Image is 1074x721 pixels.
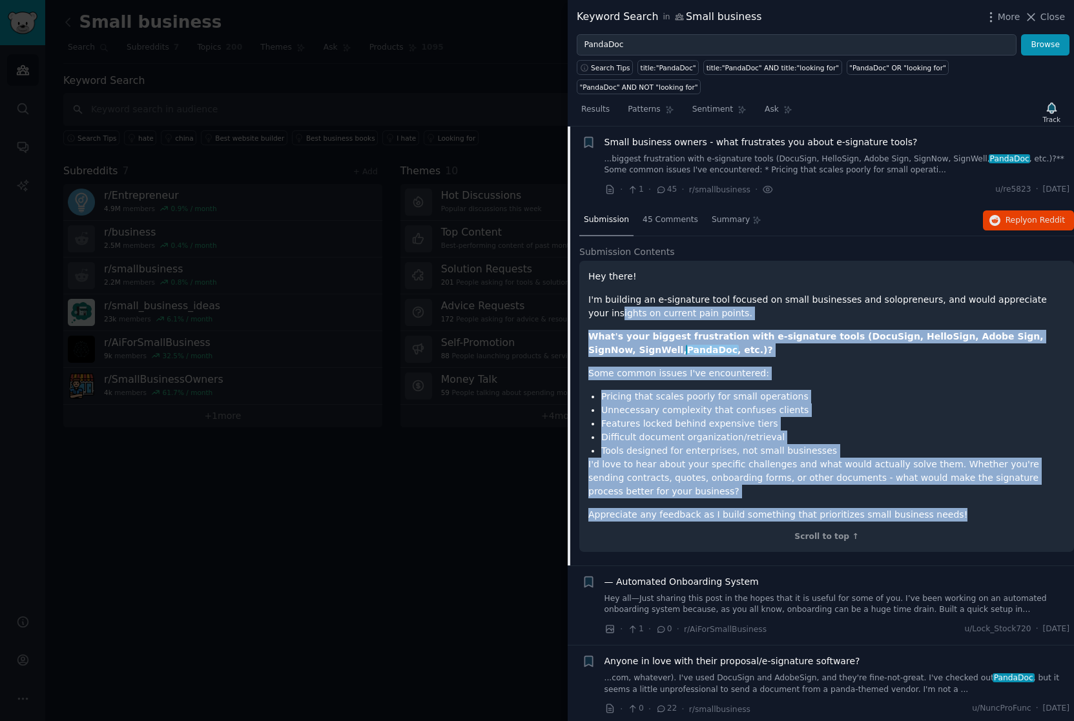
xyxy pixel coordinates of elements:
span: · [677,622,679,636]
li: Unnecessary complexity that confuses clients [601,403,1065,417]
span: [DATE] [1043,184,1069,196]
span: · [648,702,651,716]
span: r/smallbusiness [689,705,750,714]
a: — Automated Onboarding System [604,575,759,589]
span: [DATE] [1043,624,1069,635]
p: Appreciate any feedback as I build something that prioritizes small business needs! [588,508,1065,522]
span: Results [581,104,610,116]
a: Hey all—Just sharing this post in the hopes that it is useful for some of you. I’ve been working ... [604,593,1070,616]
div: Track [1043,115,1060,124]
span: Submission Contents [579,245,675,259]
span: 0 [656,624,672,635]
div: "PandaDoc" AND NOT "looking for" [580,83,698,92]
li: Tools designed for enterprises, not small businesses [601,444,1065,458]
strong: What's your biggest frustration with e-signature tools (DocuSign, HelloSign, Adobe Sign, SignNow,... [588,331,1044,355]
button: Track [1038,99,1065,126]
button: More [984,10,1020,24]
div: title:"PandaDoc" AND title:"looking for" [707,63,839,72]
a: title:"PandaDoc" AND title:"looking for" [703,60,842,75]
button: Browse [1021,34,1069,56]
a: title:"PandaDoc" [637,60,699,75]
a: "PandaDoc" AND NOT "looking for" [577,79,701,94]
span: in [663,12,670,23]
div: Scroll to top ↑ [588,531,1065,543]
span: Submission [584,214,629,226]
button: Search Tips [577,60,633,75]
p: I'm building an e-signature tool focused on small businesses and solopreneurs, and would apprecia... [588,293,1065,320]
li: Pricing that scales poorly for small operations [601,390,1065,403]
span: 0 [627,703,643,715]
a: Ask [760,99,797,126]
input: Try a keyword related to your business [577,34,1017,56]
span: · [1036,703,1038,715]
span: 1 [627,184,643,196]
span: Search Tips [591,63,630,72]
a: ...biggest frustration with e-signature tools (DocuSign, HelloSign, Adobe Sign, SignNow, SignWell... [604,154,1070,176]
span: · [620,622,623,636]
a: "PandaDoc" OR "looking for" [847,60,949,75]
a: ...com, whatever). I've used DocuSign and AdobeSign, and they're fine-not-great. I've checked out... [604,673,1070,695]
button: Replyon Reddit [983,210,1074,231]
span: · [648,622,651,636]
div: Keyword Search Small business [577,9,761,25]
span: on Reddit [1028,216,1065,225]
span: PandaDoc [686,345,739,355]
span: Sentiment [692,104,733,116]
span: Reply [1006,215,1065,227]
li: Difficult document organization/retrieval [601,431,1065,444]
span: [DATE] [1043,703,1069,715]
span: 45 [656,184,677,196]
span: More [998,10,1020,24]
span: PandaDoc [989,154,1031,163]
span: Ask [765,104,779,116]
span: 22 [656,703,677,715]
span: · [620,702,623,716]
a: Anyone in love with their proposal/e-signature software? [604,655,860,668]
a: Small business owners - what frustrates you about e-signature tools? [604,136,918,149]
span: · [1036,624,1038,635]
span: · [648,183,651,196]
span: · [681,702,684,716]
span: Close [1040,10,1065,24]
button: Close [1024,10,1065,24]
span: r/AiForSmallBusiness [684,625,767,634]
a: Sentiment [688,99,751,126]
span: Summary [712,214,750,226]
p: Hey there! [588,270,1065,283]
p: Some common issues I've encountered: [588,367,1065,380]
span: u/re5823 [995,184,1031,196]
a: Results [577,99,614,126]
span: 45 Comments [643,214,698,226]
span: r/smallbusiness [689,185,750,194]
li: Features locked behind expensive tiers [601,417,1065,431]
p: I'd love to hear about your specific challenges and what would actually solve them. Whether you'r... [588,458,1065,498]
span: PandaDoc [993,673,1035,682]
span: u/NuncProFunc [972,703,1031,715]
a: Patterns [623,99,678,126]
span: · [681,183,684,196]
span: · [620,183,623,196]
span: · [755,183,758,196]
div: title:"PandaDoc" [641,63,696,72]
div: "PandaDoc" OR "looking for" [849,63,946,72]
span: Patterns [628,104,660,116]
span: 1 [627,624,643,635]
span: · [1036,184,1038,196]
span: u/Lock_Stock720 [964,624,1031,635]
